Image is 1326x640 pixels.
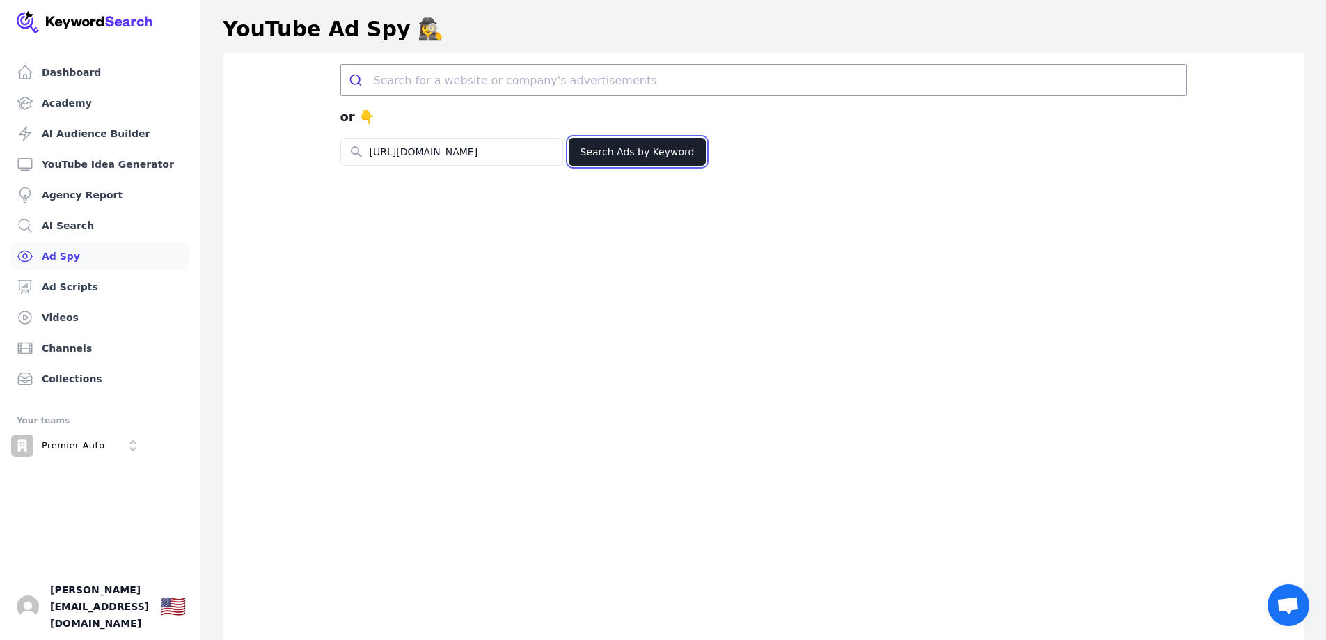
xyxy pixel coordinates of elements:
div: Your teams [17,412,183,429]
h1: YouTube Ad Spy 🕵️‍♀️ [223,17,443,42]
a: Collections [11,365,189,393]
button: Search Ads by Keyword [569,138,707,166]
input: Search YouTube Ads by Keyword [341,139,562,165]
a: Agency Report [11,181,189,209]
a: Academy [11,89,189,117]
a: AI Search [11,212,189,240]
p: Premier Auto [42,439,105,452]
a: AI Audience Builder [11,120,189,148]
button: Submit [341,65,374,95]
img: Your Company [17,11,153,33]
input: Search for a website or company's advertisements [374,65,1186,95]
a: Dashboard [11,58,189,86]
a: Videos [11,304,189,331]
a: Open chat [1268,584,1309,626]
a: Channels [11,334,189,362]
a: Ad Spy [11,242,189,270]
a: Ad Scripts [11,273,189,301]
div: or 👇 [340,96,1187,138]
button: Open organization switcher [11,435,144,457]
button: 🇺🇸 [160,593,186,621]
button: Open user button [17,595,39,618]
a: YouTube Idea Generator [11,150,189,178]
span: [PERSON_NAME][EMAIL_ADDRESS][DOMAIN_NAME] [50,582,149,632]
div: 🇺🇸 [160,594,186,619]
img: Premier Auto [11,435,33,457]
